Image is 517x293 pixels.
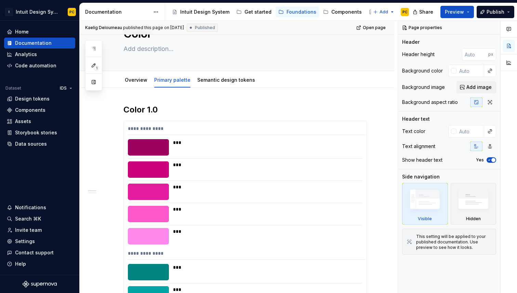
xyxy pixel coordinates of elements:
button: Contact support [4,247,75,258]
a: Home [4,26,75,37]
div: Intuit Design System [180,9,229,15]
a: Foundations [276,6,319,17]
div: Dataset [5,85,21,91]
div: Home [15,28,29,35]
div: Help [15,261,26,267]
div: Header [402,39,420,45]
div: Contact support [15,249,54,256]
div: Documentation [85,9,150,15]
span: Add image [466,84,492,91]
div: Components [15,107,45,114]
a: Analytics [4,49,75,60]
div: published this page on [DATE] [123,25,184,30]
button: IIntuit Design SystemPC [1,4,78,19]
div: Data sources [15,141,47,147]
div: Intuit Design System [16,9,59,15]
a: Semantic design tokens [197,77,255,83]
div: Primary palette [151,72,193,87]
span: Open page [363,25,386,30]
span: Preview [445,9,464,15]
button: Add [371,7,397,17]
span: Share [419,9,433,15]
div: Text color [402,128,425,135]
a: Assets [4,116,75,127]
label: Yes [476,157,484,163]
span: Kaelig Deloumeau [85,25,122,30]
div: Design tokens [15,95,50,102]
button: Help [4,258,75,269]
div: PC [402,9,408,15]
a: Overview [125,77,147,83]
div: Show header text [402,157,442,163]
div: Components [331,9,362,15]
a: Intuit Design System [169,6,232,17]
button: Search ⌘K [4,213,75,224]
div: Header height [402,51,435,58]
a: Invite team [4,225,75,236]
a: Data sources [4,138,75,149]
div: Header text [402,116,430,122]
button: Add image [456,81,496,93]
div: Code automation [15,62,56,69]
a: Documentation [4,38,75,49]
div: PC [69,9,75,15]
button: Publish [477,6,514,18]
div: Get started [244,9,271,15]
span: Published [195,25,215,30]
a: Primary palette [154,77,190,83]
svg: Supernova Logo [23,281,57,288]
div: Assets [15,118,31,125]
a: Get started [234,6,274,17]
div: Background aspect ratio [402,99,458,106]
div: Foundations [287,9,316,15]
div: Analytics [15,51,37,58]
input: Auto [456,125,484,137]
div: Semantic design tokens [195,72,258,87]
div: Notifications [15,204,46,211]
div: Storybook stories [15,129,57,136]
button: Preview [440,6,474,18]
span: Add [380,9,388,15]
p: px [488,52,493,57]
div: Text alignment [402,143,435,150]
div: Background color [402,67,443,74]
a: Contribution [366,6,409,17]
h2: Color 1.0 [123,104,367,115]
div: Settings [15,238,35,245]
div: Visible [418,216,432,222]
a: Settings [4,236,75,247]
div: Overview [122,72,150,87]
input: Auto [456,65,484,77]
div: Visible [402,183,448,225]
button: Share [409,6,438,18]
div: Search ⌘K [15,215,41,222]
input: Auto [462,48,488,61]
span: 1 [94,65,99,71]
div: Invite team [15,227,42,234]
a: Design tokens [4,93,75,104]
div: Hidden [466,216,481,222]
button: IDS [57,83,75,93]
button: Notifications [4,202,75,213]
div: This setting will be applied to your published documentation. Use preview to see how it looks. [416,234,492,250]
a: Code automation [4,60,75,71]
a: Components [320,6,364,17]
div: I [5,8,13,16]
span: IDS [60,85,67,91]
a: Open page [354,23,389,32]
div: Background image [402,84,445,91]
div: Page tree [169,5,370,19]
span: Publish [487,9,504,15]
a: Components [4,105,75,116]
div: Hidden [451,183,496,225]
a: Storybook stories [4,127,75,138]
div: Documentation [15,40,52,46]
div: Side navigation [402,173,440,180]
